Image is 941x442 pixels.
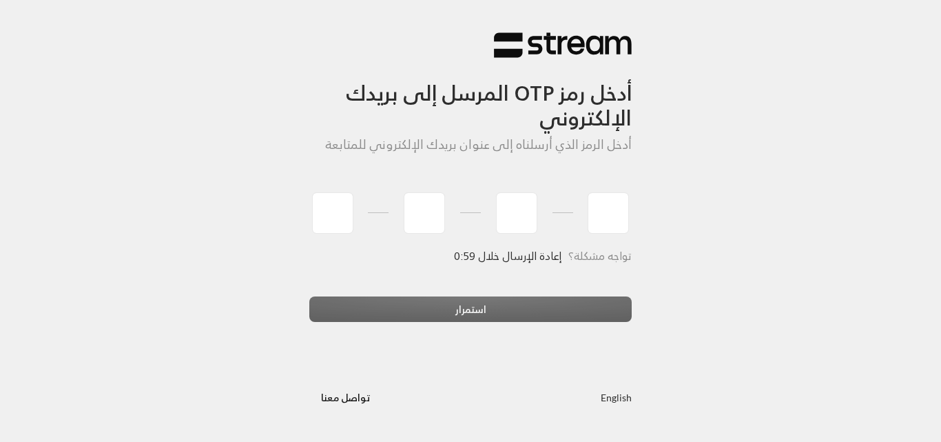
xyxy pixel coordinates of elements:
[601,385,632,410] a: English
[309,59,632,131] h3: أدخل رمز OTP المرسل إلى بريدك الإلكتروني
[494,32,632,59] img: Stream Logo
[309,137,632,152] h5: أدخل الرمز الذي أرسلناه إلى عنوان بريدك الإلكتروني للمتابعة
[309,385,382,410] button: تواصل معنا
[309,389,382,406] a: تواصل معنا
[568,246,632,265] span: تواجه مشكلة؟
[455,246,561,265] span: إعادة الإرسال خلال 0:59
